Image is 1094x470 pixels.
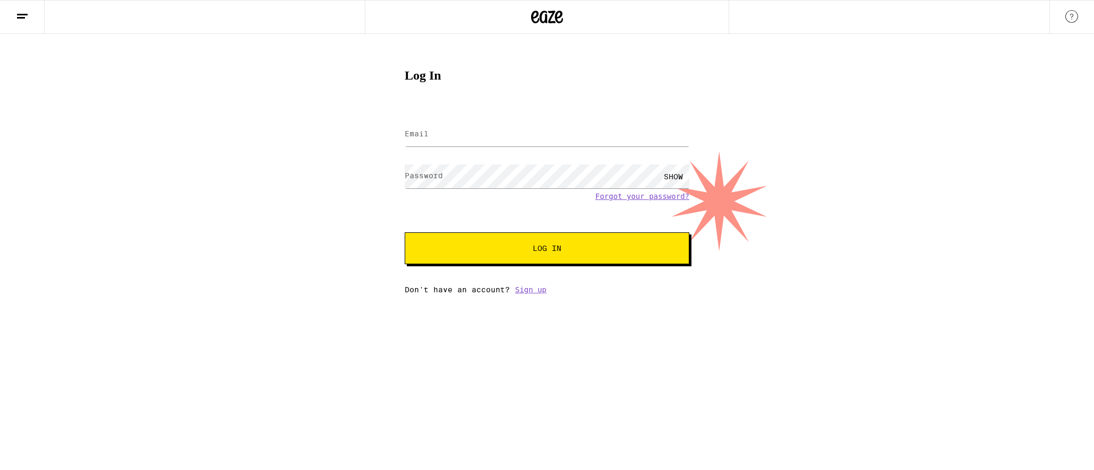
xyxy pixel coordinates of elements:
[405,123,689,146] input: Email
[405,232,689,264] button: Log In
[405,69,689,82] h1: Log In
[405,171,443,180] label: Password
[515,285,546,294] a: Sign up
[533,245,561,252] span: Log In
[595,192,689,201] a: Forgot your password?
[405,285,689,294] div: Don't have an account?
[405,129,429,138] label: Email
[657,164,689,188] div: SHOW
